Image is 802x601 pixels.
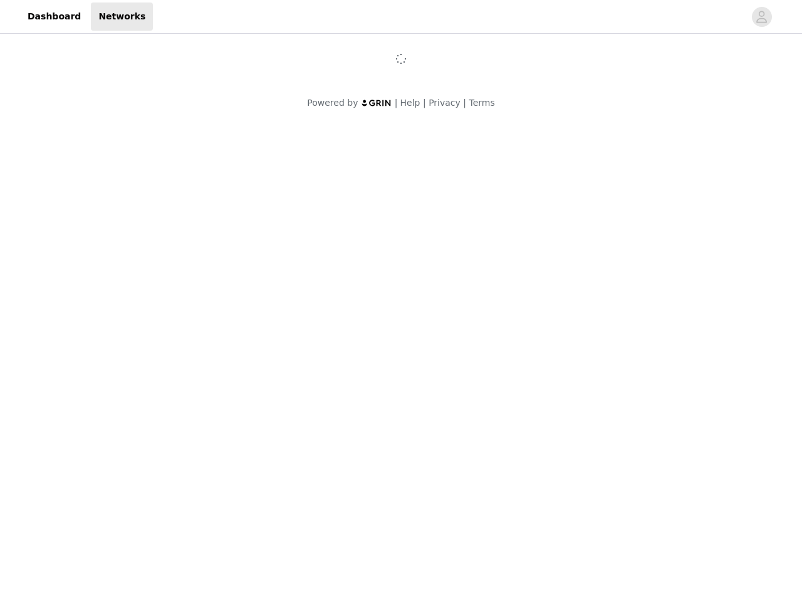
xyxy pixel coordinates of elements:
[307,98,358,108] span: Powered by
[756,7,768,27] div: avatar
[400,98,420,108] a: Help
[20,3,88,31] a: Dashboard
[395,98,398,108] span: |
[423,98,426,108] span: |
[91,3,153,31] a: Networks
[361,99,392,107] img: logo
[469,98,494,108] a: Terms
[429,98,461,108] a: Privacy
[463,98,466,108] span: |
